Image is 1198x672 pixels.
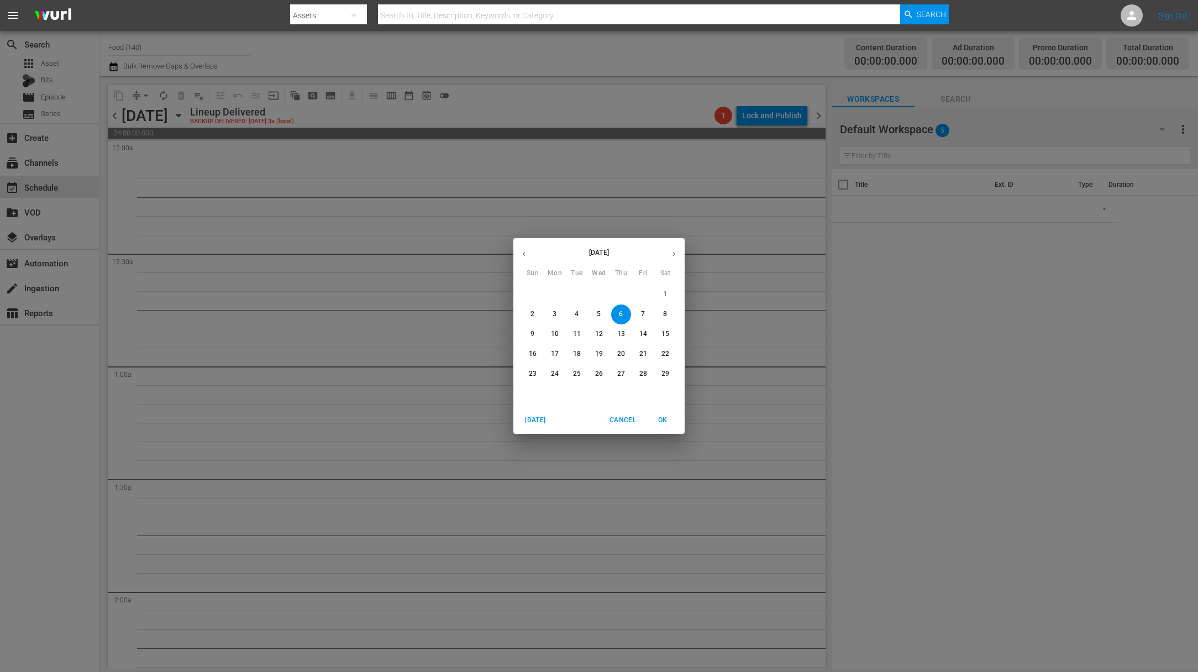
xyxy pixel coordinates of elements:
[518,411,553,429] button: [DATE]
[567,268,587,279] span: Tue
[663,290,667,299] p: 1
[575,309,579,319] p: 4
[611,268,631,279] span: Thu
[523,364,543,384] button: 23
[567,305,587,324] button: 4
[7,9,20,22] span: menu
[589,324,609,344] button: 12
[617,329,625,339] p: 13
[611,344,631,364] button: 20
[649,414,676,426] span: OK
[617,349,625,359] p: 20
[633,305,653,324] button: 7
[545,305,565,324] button: 3
[529,369,537,379] p: 23
[551,369,559,379] p: 24
[530,309,534,319] p: 2
[597,309,601,319] p: 5
[661,369,669,379] p: 29
[641,309,645,319] p: 7
[661,329,669,339] p: 15
[553,309,556,319] p: 3
[1159,11,1188,20] a: Sign Out
[589,305,609,324] button: 5
[917,4,946,24] span: Search
[567,364,587,384] button: 25
[535,248,663,258] p: [DATE]
[567,324,587,344] button: 11
[655,268,675,279] span: Sat
[639,329,647,339] p: 14
[655,344,675,364] button: 22
[611,305,631,324] button: 6
[551,329,559,339] p: 10
[523,344,543,364] button: 16
[551,349,559,359] p: 17
[655,305,675,324] button: 8
[545,268,565,279] span: Mon
[27,3,80,29] img: ans4CAIJ8jUAAAAAAAAAAAAAAAAAAAAAAAAgQb4GAAAAAAAAAAAAAAAAAAAAAAAAJMjXAAAAAAAAAAAAAAAAAAAAAAAAgAT5G...
[655,324,675,344] button: 15
[605,411,640,429] button: Cancel
[530,329,534,339] p: 9
[645,411,680,429] button: OK
[567,344,587,364] button: 18
[595,329,603,339] p: 12
[573,369,581,379] p: 25
[633,324,653,344] button: 14
[522,414,549,426] span: [DATE]
[523,268,543,279] span: Sun
[589,364,609,384] button: 26
[545,324,565,344] button: 10
[639,349,647,359] p: 21
[573,329,581,339] p: 11
[573,349,581,359] p: 18
[619,309,623,319] p: 6
[589,344,609,364] button: 19
[529,349,537,359] p: 16
[589,268,609,279] span: Wed
[661,349,669,359] p: 22
[655,285,675,305] button: 1
[523,324,543,344] button: 9
[545,364,565,384] button: 24
[523,305,543,324] button: 2
[663,309,667,319] p: 8
[595,369,603,379] p: 26
[639,369,647,379] p: 28
[633,268,653,279] span: Fri
[595,349,603,359] p: 19
[545,344,565,364] button: 17
[611,364,631,384] button: 27
[655,364,675,384] button: 29
[633,364,653,384] button: 28
[609,414,636,426] span: Cancel
[611,324,631,344] button: 13
[617,369,625,379] p: 27
[633,344,653,364] button: 21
